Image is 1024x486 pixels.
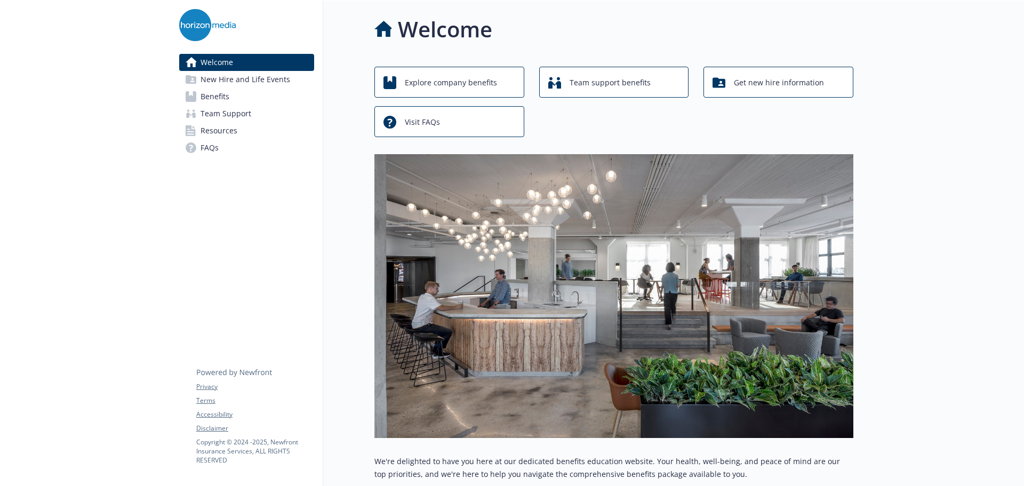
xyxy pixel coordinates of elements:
[374,106,524,137] button: Visit FAQs
[201,105,251,122] span: Team Support
[196,382,314,392] a: Privacy
[539,67,689,98] button: Team support benefits
[179,122,314,139] a: Resources
[398,13,492,45] h1: Welcome
[179,88,314,105] a: Benefits
[179,54,314,71] a: Welcome
[703,67,853,98] button: Get new hire information
[570,73,651,93] span: Team support benefits
[201,71,290,88] span: New Hire and Life Events
[374,67,524,98] button: Explore company benefits
[405,73,497,93] span: Explore company benefits
[196,410,314,419] a: Accessibility
[201,88,229,105] span: Benefits
[405,112,440,132] span: Visit FAQs
[374,154,853,438] img: overview page banner
[179,139,314,156] a: FAQs
[196,424,314,433] a: Disclaimer
[196,437,314,465] p: Copyright © 2024 - 2025 , Newfront Insurance Services, ALL RIGHTS RESERVED
[179,105,314,122] a: Team Support
[196,396,314,405] a: Terms
[734,73,824,93] span: Get new hire information
[179,71,314,88] a: New Hire and Life Events
[201,54,233,71] span: Welcome
[201,122,237,139] span: Resources
[374,455,853,481] p: We're delighted to have you here at our dedicated benefits education website. Your health, well-b...
[201,139,219,156] span: FAQs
